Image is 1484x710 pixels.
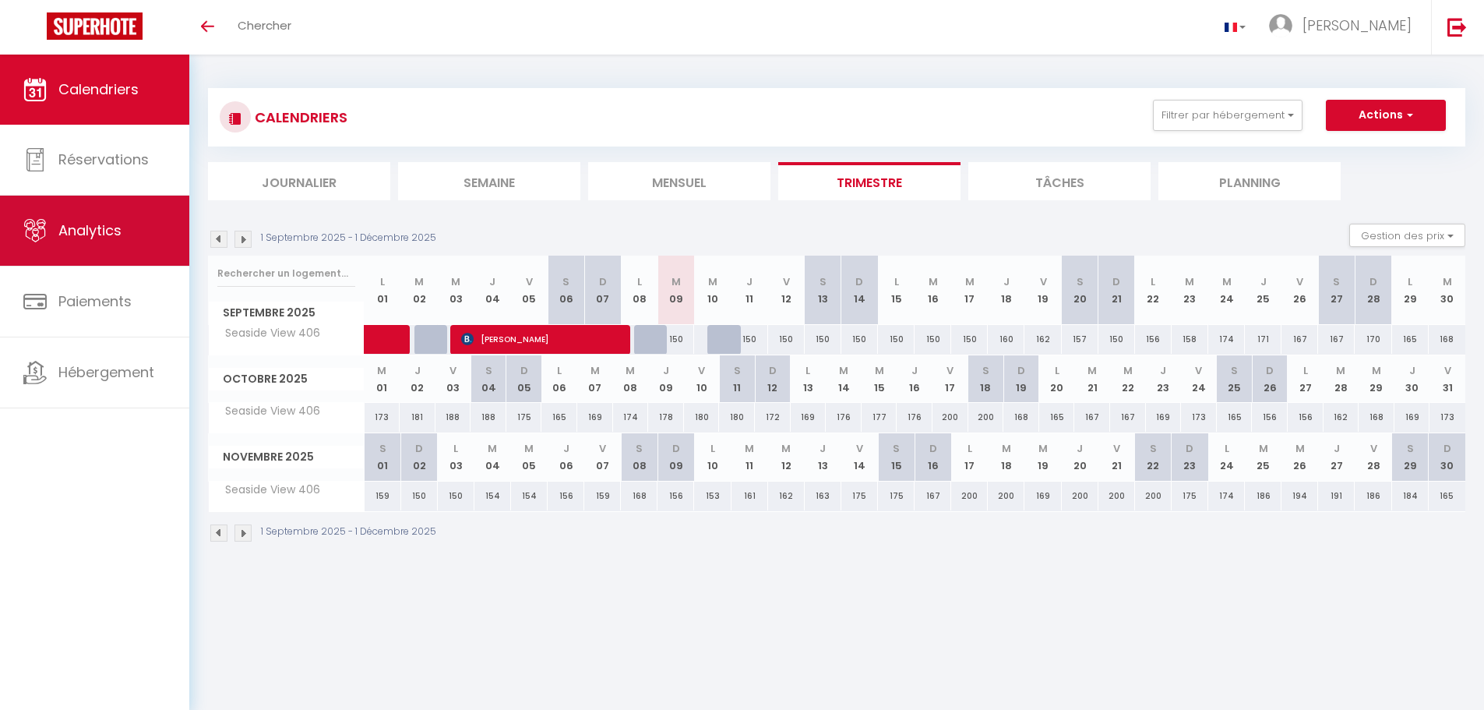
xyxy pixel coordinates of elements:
[1355,256,1391,325] th: 28
[855,274,863,289] abbr: D
[1074,403,1110,432] div: 167
[1245,433,1281,481] th: 25
[982,363,989,378] abbr: S
[58,150,149,169] span: Réservations
[841,433,878,481] th: 14
[988,325,1024,354] div: 160
[208,162,390,200] li: Journalier
[1098,482,1135,510] div: 200
[875,363,884,378] abbr: M
[769,363,777,378] abbr: D
[878,482,915,510] div: 175
[524,441,534,456] abbr: M
[1303,363,1308,378] abbr: L
[1172,482,1208,510] div: 175
[878,325,915,354] div: 150
[1336,363,1345,378] abbr: M
[1172,256,1208,325] th: 23
[897,403,932,432] div: 176
[755,403,791,432] div: 172
[401,256,438,325] th: 02
[563,441,569,456] abbr: J
[209,446,364,468] span: Novembre 2025
[1355,325,1391,354] div: 170
[613,403,649,432] div: 174
[1185,274,1194,289] abbr: M
[526,274,533,289] abbr: V
[915,433,951,481] th: 16
[1252,403,1288,432] div: 156
[379,441,386,456] abbr: S
[1225,441,1229,456] abbr: L
[1260,274,1267,289] abbr: J
[1208,325,1245,354] div: 174
[731,482,768,510] div: 161
[58,362,154,382] span: Hébergement
[694,433,731,481] th: 10
[461,324,620,354] span: [PERSON_NAME]
[365,433,401,481] th: 01
[820,274,827,289] abbr: S
[684,355,720,403] th: 10
[1443,441,1451,456] abbr: D
[1038,441,1048,456] abbr: M
[805,325,841,354] div: 150
[915,256,951,325] th: 16
[1281,433,1318,481] th: 26
[1318,482,1355,510] div: 191
[862,403,897,432] div: 177
[474,256,511,325] th: 04
[1266,363,1274,378] abbr: D
[1062,433,1098,481] th: 20
[805,363,810,378] abbr: L
[968,441,972,456] abbr: L
[1003,355,1039,403] th: 19
[588,162,770,200] li: Mensuel
[584,482,621,510] div: 159
[911,363,918,378] abbr: J
[506,355,542,403] th: 05
[1062,325,1098,354] div: 157
[1098,256,1135,325] th: 21
[1252,355,1288,403] th: 26
[1002,441,1011,456] abbr: M
[1394,403,1430,432] div: 169
[1333,274,1340,289] abbr: S
[755,355,791,403] th: 12
[841,482,878,510] div: 175
[820,441,826,456] abbr: J
[1429,482,1465,510] div: 165
[488,441,497,456] abbr: M
[1359,403,1394,432] div: 168
[1055,363,1059,378] abbr: L
[768,482,805,510] div: 162
[1098,433,1135,481] th: 21
[1324,355,1359,403] th: 28
[1135,482,1172,510] div: 200
[1135,433,1172,481] th: 22
[1245,325,1281,354] div: 171
[251,100,347,135] h3: CALENDRIERS
[1222,274,1232,289] abbr: M
[584,256,621,325] th: 07
[1281,325,1318,354] div: 167
[1245,256,1281,325] th: 25
[217,260,355,288] input: Rechercher un logement...
[1110,355,1146,403] th: 22
[511,482,548,510] div: 154
[414,274,424,289] abbr: M
[663,363,669,378] abbr: J
[1392,256,1429,325] th: 29
[637,274,642,289] abbr: L
[548,256,584,325] th: 06
[365,403,400,432] div: 173
[694,482,731,510] div: 153
[1024,256,1061,325] th: 19
[261,525,436,539] p: 1 Septembre 2025 - 1 Décembre 2025
[781,441,791,456] abbr: M
[657,256,694,325] th: 09
[599,441,606,456] abbr: V
[1208,256,1245,325] th: 24
[58,79,139,99] span: Calendriers
[1024,433,1061,481] th: 19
